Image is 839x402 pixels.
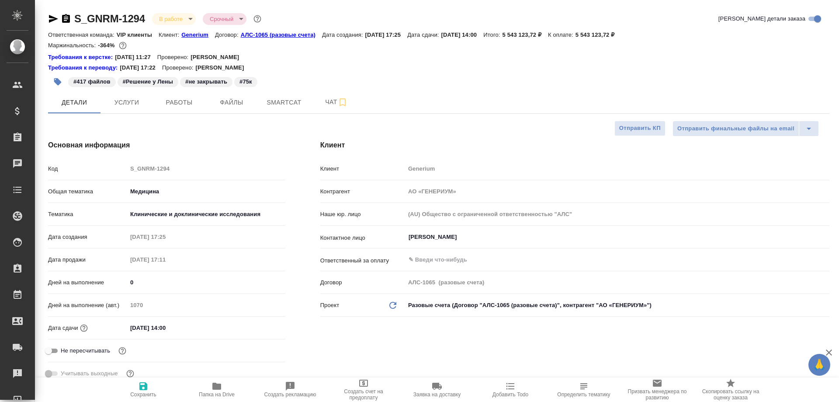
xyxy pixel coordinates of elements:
button: Сохранить [107,378,180,402]
span: Не пересчитывать [61,346,110,355]
button: 21114507.58 RUB; 157149.10 UAH; [117,40,128,51]
input: ✎ Введи что-нибудь [408,255,797,265]
p: Итого: [483,31,502,38]
div: Медицина [127,184,285,199]
button: 🙏 [808,354,830,376]
div: Клинические и доклинические исследования [127,207,285,222]
button: Заявка на доставку [400,378,474,402]
span: Определить тематику [557,392,610,398]
p: Наше юр. лицо [320,210,405,219]
p: Проверено: [162,63,196,72]
div: В работе [152,13,196,25]
button: В работе [156,15,185,23]
span: Создать счет на предоплату [332,388,395,401]
p: [DATE] 11:27 [115,53,157,62]
span: Файлы [211,97,253,108]
span: Чат [315,97,357,108]
p: Проект [320,301,340,310]
span: Добавить Todo [492,392,528,398]
button: Скопировать ссылку для ЯМессенджера [48,14,59,24]
span: Заявка на доставку [413,392,461,398]
span: Отправить финальные файлы на email [677,124,794,134]
button: Доп статусы указывают на важность/срочность заказа [252,13,263,24]
input: ✎ Введи что-нибудь [127,276,285,289]
span: Решение у Лены [117,77,180,85]
p: [PERSON_NAME] [191,53,246,62]
p: Клиент: [159,31,181,38]
span: не закрывать [179,77,233,85]
span: Сохранить [130,392,156,398]
p: #не закрывать [185,77,227,86]
p: Контактное лицо [320,234,405,242]
p: Проверено: [157,53,191,62]
h4: Клиент [320,140,829,150]
span: Услуги [106,97,148,108]
span: Отправить КП [619,123,661,133]
button: Отправить финальные файлы на email [673,121,799,136]
input: ✎ Введи что-нибудь [127,322,204,334]
svg: Подписаться [337,97,348,108]
div: Разовые счета (Договор "АЛС-1065 (разовые счета)", контрагент "АО «ГЕНЕРИУМ»") [405,298,829,313]
span: [PERSON_NAME] детали заказа [718,14,805,23]
span: Работы [158,97,200,108]
button: Призвать менеджера по развитию [621,378,694,402]
button: Добавить Todo [474,378,547,402]
p: #75к [239,77,252,86]
p: Тематика [48,210,127,219]
button: Срочный [207,15,236,23]
button: Папка на Drive [180,378,253,402]
span: Папка на Drive [199,392,235,398]
div: В работе [203,13,246,25]
button: Если добавить услуги и заполнить их объемом, то дата рассчитается автоматически [78,322,90,334]
p: [DATE] 17:22 [120,63,162,72]
p: Дней на выполнение [48,278,127,287]
a: Требования к верстке: [48,53,115,62]
p: Договор: [215,31,241,38]
p: Ответственная команда: [48,31,117,38]
p: Дата сдачи [48,324,78,332]
a: S_GNRM-1294 [74,13,145,24]
button: Скопировать ссылку [61,14,71,24]
p: Дата сдачи: [407,31,441,38]
div: Нажми, чтобы открыть папку с инструкцией [48,53,115,62]
p: -364% [98,42,117,49]
button: Отправить КП [614,121,666,136]
input: Пустое поле [405,162,829,175]
a: Требования к переводу: [48,63,120,72]
span: 417 файлов [67,77,117,85]
p: Клиент [320,164,405,173]
button: Open [825,259,826,261]
p: Дата создания [48,233,127,241]
input: Пустое поле [127,299,285,311]
button: Включи, если не хочешь, чтобы указанная дата сдачи изменилась после переставления заказа в 'Подтв... [117,345,128,357]
p: [DATE] 14:00 [441,31,484,38]
p: #417 файлов [73,77,111,86]
button: Определить тематику [547,378,621,402]
span: Скопировать ссылку на оценку заказа [699,388,762,401]
p: VIP клиенты [117,31,159,38]
input: Пустое поле [127,253,204,266]
p: Маржинальность: [48,42,98,49]
div: Нажми, чтобы открыть папку с инструкцией [48,63,120,72]
div: split button [673,121,819,136]
input: Пустое поле [127,162,285,175]
p: [DATE] 17:25 [365,31,408,38]
span: Учитывать выходные [61,369,118,378]
a: Generium [181,31,215,38]
button: Выбери, если сб и вс нужно считать рабочими днями для выполнения заказа. [125,368,136,379]
input: Пустое поле [127,231,204,243]
p: Общая тематика [48,187,127,196]
p: Код [48,164,127,173]
span: 75к [233,77,258,85]
p: Договор [320,278,405,287]
p: 5 543 123,72 ₽ [576,31,621,38]
p: Контрагент [320,187,405,196]
span: Создать рекламацию [264,392,316,398]
p: Дней на выполнение (авт.) [48,301,127,310]
span: Призвать менеджера по развитию [626,388,689,401]
p: Ответственный за оплату [320,256,405,265]
span: Smartcat [263,97,305,108]
button: Open [825,236,826,238]
button: Создать счет на предоплату [327,378,400,402]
